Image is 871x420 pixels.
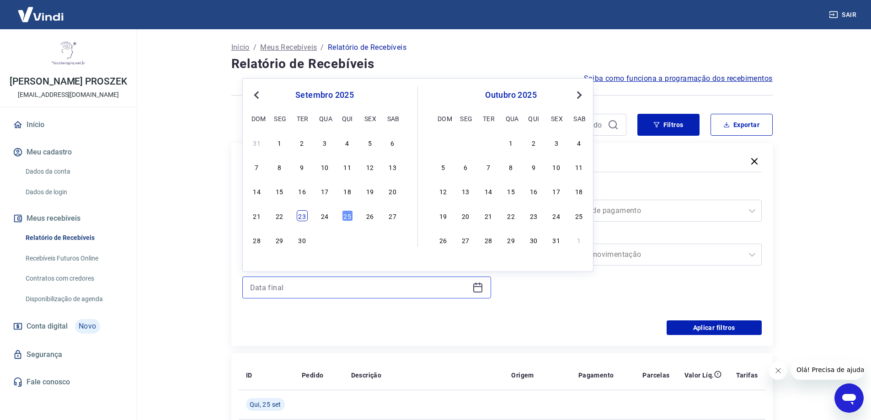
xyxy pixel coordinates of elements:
div: Choose quarta-feira, 22 de outubro de 2025 [506,210,517,221]
a: Relatório de Recebíveis [22,229,126,247]
div: Choose domingo, 28 de setembro de 2025 [251,234,262,245]
div: sab [573,113,584,124]
span: Conta digital [27,320,68,333]
div: Choose quarta-feira, 29 de outubro de 2025 [506,234,517,245]
a: Fale conosco [11,372,126,392]
div: Choose segunda-feira, 29 de setembro de 2025 [460,137,471,148]
div: Choose sexta-feira, 17 de outubro de 2025 [551,186,562,197]
div: month 2025-10 [436,136,586,246]
h4: Relatório de Recebíveis [231,55,773,73]
div: Choose sexta-feira, 24 de outubro de 2025 [551,210,562,221]
div: Choose sábado, 4 de outubro de 2025 [573,137,584,148]
div: Choose quarta-feira, 17 de setembro de 2025 [319,186,330,197]
div: Choose sábado, 20 de setembro de 2025 [387,186,398,197]
button: Previous Month [251,90,262,101]
div: Choose domingo, 21 de setembro de 2025 [251,210,262,221]
div: Choose terça-feira, 14 de outubro de 2025 [483,186,494,197]
a: Recebíveis Futuros Online [22,249,126,268]
p: Descrição [351,371,382,380]
a: Dados da conta [22,162,126,181]
p: Pedido [302,371,323,380]
div: Choose sexta-feira, 10 de outubro de 2025 [551,161,562,172]
div: Choose sexta-feira, 3 de outubro de 2025 [364,234,375,245]
div: Choose sexta-feira, 5 de setembro de 2025 [364,137,375,148]
a: Início [11,115,126,135]
div: Choose segunda-feira, 6 de outubro de 2025 [460,161,471,172]
div: Choose terça-feira, 2 de setembro de 2025 [297,137,308,148]
a: Saiba como funciona a programação dos recebimentos [584,73,773,84]
p: Meus Recebíveis [260,42,317,53]
div: Choose segunda-feira, 22 de setembro de 2025 [274,210,285,221]
p: Valor Líq. [684,371,714,380]
div: Choose sábado, 18 de outubro de 2025 [573,186,584,197]
a: Segurança [11,345,126,365]
div: Choose domingo, 14 de setembro de 2025 [251,186,262,197]
div: Choose sábado, 11 de outubro de 2025 [573,161,584,172]
div: Choose terça-feira, 30 de setembro de 2025 [297,234,308,245]
div: Choose segunda-feira, 8 de setembro de 2025 [274,161,285,172]
div: outubro 2025 [436,90,586,101]
div: Choose quarta-feira, 15 de outubro de 2025 [506,186,517,197]
a: Início [231,42,250,53]
div: Choose segunda-feira, 29 de setembro de 2025 [274,234,285,245]
div: dom [438,113,449,124]
div: Choose quarta-feira, 1 de outubro de 2025 [506,137,517,148]
button: Meus recebíveis [11,208,126,229]
div: ter [483,113,494,124]
div: Choose domingo, 26 de outubro de 2025 [438,234,449,245]
p: Parcelas [642,371,669,380]
button: Sair [827,6,860,23]
div: Choose quinta-feira, 18 de setembro de 2025 [342,186,353,197]
div: Choose sábado, 1 de novembro de 2025 [573,234,584,245]
div: Choose quinta-feira, 25 de setembro de 2025 [342,210,353,221]
div: Choose domingo, 12 de outubro de 2025 [438,186,449,197]
div: Choose quarta-feira, 10 de setembro de 2025 [319,161,330,172]
div: Choose quarta-feira, 24 de setembro de 2025 [319,210,330,221]
div: Choose terça-feira, 23 de setembro de 2025 [297,210,308,221]
div: sab [387,113,398,124]
div: Choose sábado, 6 de setembro de 2025 [387,137,398,148]
div: Choose quinta-feira, 4 de setembro de 2025 [342,137,353,148]
div: Choose sexta-feira, 3 de outubro de 2025 [551,137,562,148]
div: setembro 2025 [250,90,399,101]
div: Choose quinta-feira, 16 de outubro de 2025 [528,186,539,197]
div: Choose domingo, 28 de setembro de 2025 [438,137,449,148]
div: Choose domingo, 7 de setembro de 2025 [251,161,262,172]
label: Tipo de Movimentação [515,231,760,242]
img: 9315cdd2-4108-4970-b0de-98ba7d0d32e8.jpeg [50,37,87,73]
p: Origem [511,371,534,380]
div: Choose segunda-feira, 1 de setembro de 2025 [274,137,285,148]
div: Choose quinta-feira, 23 de outubro de 2025 [528,210,539,221]
p: Pagamento [578,371,614,380]
div: Choose quarta-feira, 1 de outubro de 2025 [319,234,330,245]
p: [PERSON_NAME] PROSZEK [10,77,127,86]
button: Aplicar filtros [667,320,762,335]
div: dom [251,113,262,124]
div: Choose domingo, 19 de outubro de 2025 [438,210,449,221]
a: Conta digitalNovo [11,315,126,337]
button: Next Month [574,90,585,101]
div: seg [274,113,285,124]
div: Choose quinta-feira, 9 de outubro de 2025 [528,161,539,172]
div: Choose terça-feira, 28 de outubro de 2025 [483,234,494,245]
span: Qui, 25 set [250,400,281,409]
div: Choose terça-feira, 30 de setembro de 2025 [483,137,494,148]
div: Choose domingo, 5 de outubro de 2025 [438,161,449,172]
div: Choose quinta-feira, 2 de outubro de 2025 [342,234,353,245]
div: Choose quarta-feira, 8 de outubro de 2025 [506,161,517,172]
div: Choose segunda-feira, 13 de outubro de 2025 [460,186,471,197]
div: Choose sábado, 27 de setembro de 2025 [387,210,398,221]
img: Vindi [11,0,70,28]
a: Dados de login [22,183,126,202]
div: Choose quarta-feira, 3 de setembro de 2025 [319,137,330,148]
div: Choose quinta-feira, 30 de outubro de 2025 [528,234,539,245]
p: Relatório de Recebíveis [328,42,406,53]
div: sex [364,113,375,124]
div: Choose terça-feira, 21 de outubro de 2025 [483,210,494,221]
div: ter [297,113,308,124]
label: Forma de Pagamento [515,187,760,198]
div: sex [551,113,562,124]
iframe: Botão para abrir a janela de mensagens [834,383,864,413]
p: ID [246,371,252,380]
